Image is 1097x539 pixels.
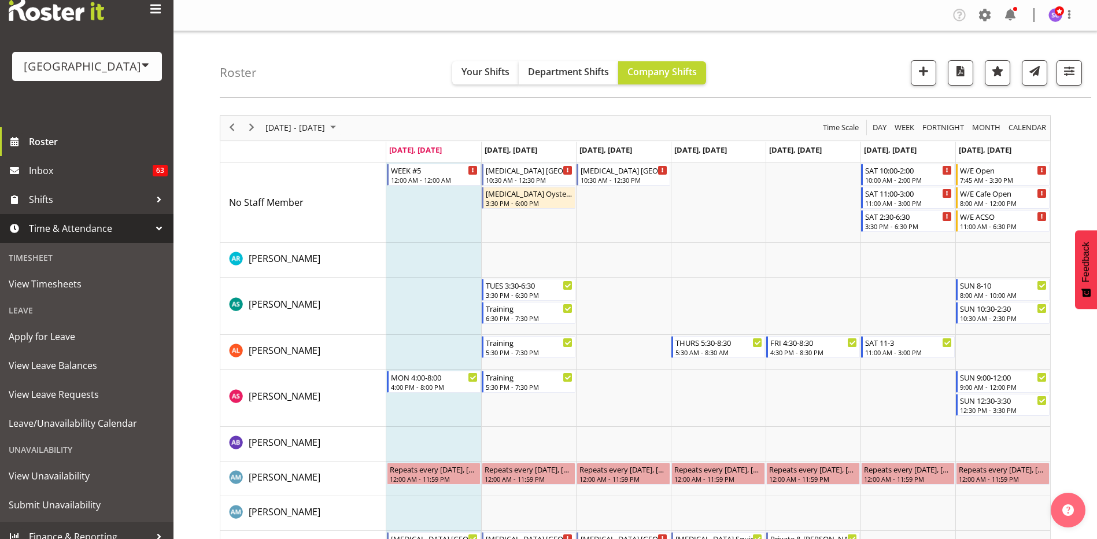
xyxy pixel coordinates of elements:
[579,463,667,475] div: Repeats every [DATE], [DATE], [DATE], [DATE], [DATE], [DATE], [DATE] - [PERSON_NAME]
[220,496,386,531] td: Angus McLeay resource
[452,61,519,84] button: Your Shifts
[577,164,670,186] div: No Staff Member"s event - T3 ST PATRICKS SCHOOL Begin From Wednesday, August 13, 2025 at 10:30:00...
[865,187,952,199] div: SAT 11:00-3:00
[249,471,320,483] span: [PERSON_NAME]
[486,290,572,300] div: 3:30 PM - 6:30 PM
[249,505,320,519] a: [PERSON_NAME]
[3,380,171,409] a: View Leave Requests
[956,210,1050,232] div: No Staff Member"s event - W/E ACSO Begin From Sunday, August 17, 2025 at 11:00:00 AM GMT+12:00 En...
[387,371,481,393] div: Alex Sansom"s event - MON 4:00-8:00 Begin From Monday, August 11, 2025 at 4:00:00 PM GMT+12:00 En...
[3,269,171,298] a: View Timesheets
[960,279,1047,291] div: SUN 8-10
[960,302,1047,314] div: SUN 10:30-2:30
[249,252,320,265] a: [PERSON_NAME]
[960,313,1047,323] div: 10:30 AM - 2:30 PM
[893,120,917,135] button: Timeline Week
[229,196,304,209] span: No Staff Member
[671,336,765,358] div: Alex Laverty"s event - THURS 5:30-8:30 Begin From Thursday, August 14, 2025 at 5:30:00 AM GMT+12:...
[486,348,572,357] div: 5:30 PM - 7:30 PM
[581,164,667,176] div: [MEDICAL_DATA] [GEOGRAPHIC_DATA]
[627,65,697,78] span: Company Shifts
[390,463,478,475] div: Repeats every [DATE], [DATE], [DATE], [DATE], [DATE], [DATE], [DATE] - [PERSON_NAME]
[485,145,537,155] span: [DATE], [DATE]
[956,279,1050,301] div: Ajay Smith"s event - SUN 8-10 Begin From Sunday, August 17, 2025 at 8:00:00 AM GMT+12:00 Ends At ...
[579,474,667,483] div: 12:00 AM - 11:59 PM
[29,191,150,208] span: Shifts
[482,164,575,186] div: No Staff Member"s event - T3 ST PATRICKS SCHOOL Begin From Tuesday, August 12, 2025 at 10:30:00 A...
[224,120,240,135] button: Previous
[960,221,1047,231] div: 11:00 AM - 6:30 PM
[24,58,150,75] div: [GEOGRAPHIC_DATA]
[921,120,966,135] button: Fortnight
[220,462,386,496] td: Andreea Muicaru resource
[911,60,936,86] button: Add a new shift
[486,371,572,383] div: Training
[249,298,320,311] span: [PERSON_NAME]
[485,463,572,475] div: Repeats every [DATE], [DATE], [DATE], [DATE], [DATE], [DATE], [DATE] - [PERSON_NAME]
[9,275,165,293] span: View Timesheets
[9,415,165,432] span: Leave/Unavailability Calendar
[770,348,857,357] div: 4:30 PM - 8:30 PM
[220,427,386,462] td: Amber-Jade Brass resource
[960,382,1047,392] div: 9:00 AM - 12:00 PM
[3,490,171,519] a: Submit Unavailability
[956,302,1050,324] div: Ajay Smith"s event - SUN 10:30-2:30 Begin From Sunday, August 17, 2025 at 10:30:00 AM GMT+12:00 E...
[956,371,1050,393] div: Alex Sansom"s event - SUN 9:00-12:00 Begin From Sunday, August 17, 2025 at 9:00:00 AM GMT+12:00 E...
[956,187,1050,209] div: No Staff Member"s event - W/E Cafe Open Begin From Sunday, August 17, 2025 at 8:00:00 AM GMT+12:0...
[1062,504,1074,516] img: help-xxl-2.png
[821,120,861,135] button: Time Scale
[948,60,973,86] button: Download a PDF of the roster according to the set date range.
[482,302,575,324] div: Ajay Smith"s event - Training Begin From Tuesday, August 12, 2025 at 6:30:00 PM GMT+12:00 Ends At...
[618,61,706,84] button: Company Shifts
[486,175,572,184] div: 10:30 AM - 12:30 PM
[220,163,386,243] td: No Staff Member resource
[486,198,572,208] div: 3:30 PM - 6:00 PM
[220,243,386,278] td: Addison Robertson resource
[3,322,171,351] a: Apply for Leave
[249,344,320,357] a: [PERSON_NAME]
[861,463,955,485] div: Andreea Muicaru"s event - Repeats every monday, tuesday, wednesday, thursday, friday, saturday, s...
[956,164,1050,186] div: No Staff Member"s event - W/E Open Begin From Sunday, August 17, 2025 at 7:45:00 AM GMT+12:00 End...
[3,298,171,322] div: Leave
[387,463,481,485] div: Andreea Muicaru"s event - Repeats every monday, tuesday, wednesday, thursday, friday, saturday, s...
[482,336,575,358] div: Alex Laverty"s event - Training Begin From Tuesday, August 12, 2025 at 5:30:00 PM GMT+12:00 Ends ...
[861,210,955,232] div: No Staff Member"s event - SAT 2:30-6:30 Begin From Saturday, August 16, 2025 at 3:30:00 PM GMT+12...
[391,382,478,392] div: 4:00 PM - 8:00 PM
[864,145,917,155] span: [DATE], [DATE]
[261,116,343,140] div: August 11 - 17, 2025
[769,474,857,483] div: 12:00 AM - 11:59 PM
[766,336,860,358] div: Alex Laverty"s event - FRI 4:30-8:30 Begin From Friday, August 15, 2025 at 4:30:00 PM GMT+12:00 E...
[242,116,261,140] div: next period
[390,474,478,483] div: 12:00 AM - 11:59 PM
[153,165,168,176] span: 63
[461,65,509,78] span: Your Shifts
[959,145,1011,155] span: [DATE], [DATE]
[486,302,572,314] div: Training
[1048,8,1062,22] img: stephen-cook564.jpg
[579,145,632,155] span: [DATE], [DATE]
[486,279,572,291] div: TUES 3:30-6:30
[3,246,171,269] div: Timesheet
[766,463,860,485] div: Andreea Muicaru"s event - Repeats every monday, tuesday, wednesday, thursday, friday, saturday, s...
[861,187,955,209] div: No Staff Member"s event - SAT 11:00-3:00 Begin From Saturday, August 16, 2025 at 11:00:00 AM GMT+...
[1075,230,1097,309] button: Feedback - Show survey
[29,220,150,237] span: Time & Attendance
[220,278,386,335] td: Ajay Smith resource
[581,175,667,184] div: 10:30 AM - 12:30 PM
[3,462,171,490] a: View Unavailability
[871,120,888,135] span: Day
[222,116,242,140] div: previous period
[482,279,575,301] div: Ajay Smith"s event - TUES 3:30-6:30 Begin From Tuesday, August 12, 2025 at 3:30:00 PM GMT+12:00 E...
[861,164,955,186] div: No Staff Member"s event - SAT 10:00-2:00 Begin From Saturday, August 16, 2025 at 10:00:00 AM GMT+...
[249,252,320,265] span: [PERSON_NAME]
[389,145,442,155] span: [DATE], [DATE]
[486,313,572,323] div: 6:30 PM - 7:30 PM
[1007,120,1047,135] span: calendar
[391,371,478,383] div: MON 4:00-8:00
[1081,242,1091,282] span: Feedback
[871,120,889,135] button: Timeline Day
[893,120,915,135] span: Week
[970,120,1003,135] button: Timeline Month
[865,175,952,184] div: 10:00 AM - 2:00 PM
[387,164,481,186] div: No Staff Member"s event - WEEK #5 Begin From Monday, August 11, 2025 at 12:00:00 AM GMT+12:00 End...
